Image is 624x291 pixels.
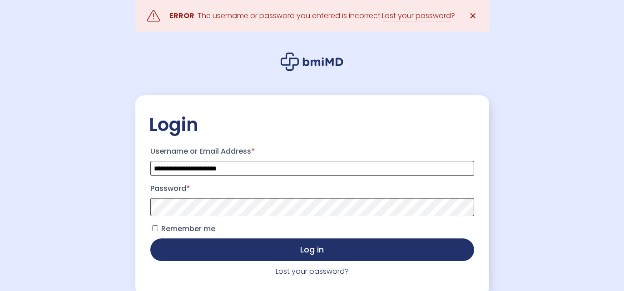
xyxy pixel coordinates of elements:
[150,181,474,196] label: Password
[150,238,474,261] button: Log in
[169,10,194,21] strong: ERROR
[152,225,158,231] input: Remember me
[169,10,455,22] div: : The username or password you entered is incorrect. ?
[382,10,451,21] a: Lost your password
[464,7,482,25] a: ✕
[149,113,475,136] h2: Login
[276,266,349,276] a: Lost your password?
[150,144,474,159] label: Username or Email Address
[469,10,477,22] span: ✕
[161,223,215,234] span: Remember me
